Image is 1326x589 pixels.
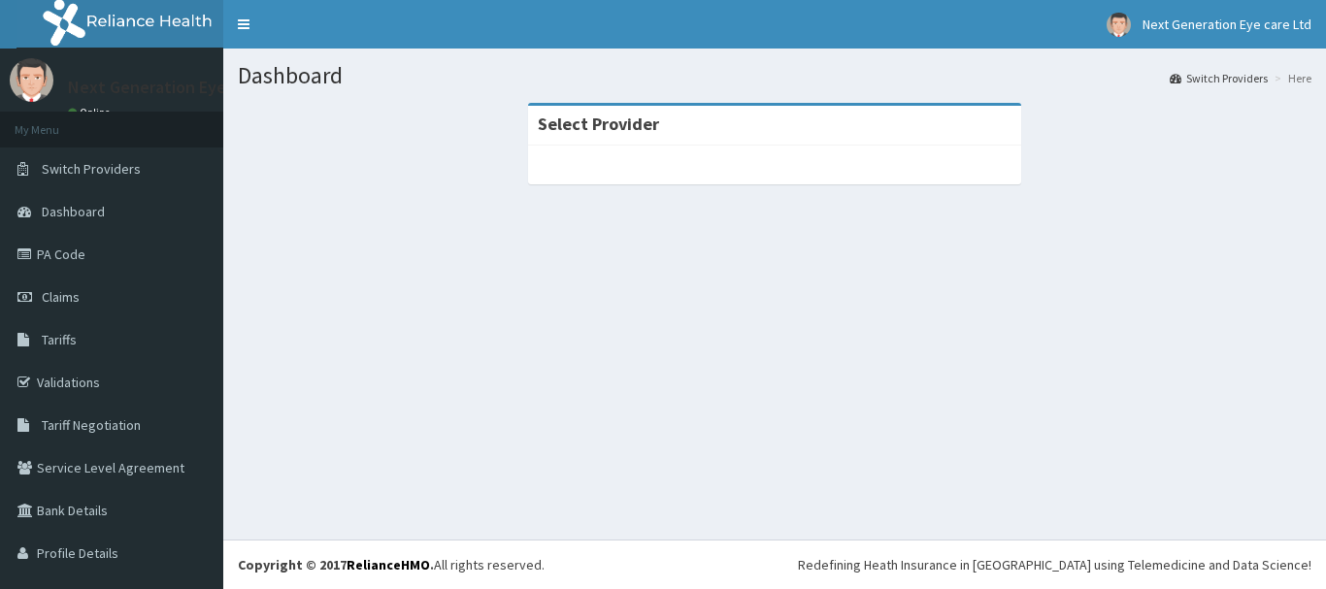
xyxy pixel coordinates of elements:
span: Tariffs [42,331,77,348]
footer: All rights reserved. [223,540,1326,589]
span: Tariff Negotiation [42,416,141,434]
p: Next Generation Eye care Ltd [68,79,293,96]
span: Switch Providers [42,160,141,178]
a: Switch Providers [1170,70,1268,86]
img: User Image [10,58,53,102]
a: Online [68,106,115,119]
strong: Select Provider [538,113,659,135]
span: Claims [42,288,80,306]
a: RelianceHMO [347,556,430,573]
span: Dashboard [42,203,105,220]
span: Next Generation Eye care Ltd [1143,16,1311,33]
h1: Dashboard [238,63,1311,88]
strong: Copyright © 2017 . [238,556,434,573]
div: Redefining Heath Insurance in [GEOGRAPHIC_DATA] using Telemedicine and Data Science! [798,555,1311,574]
li: Here [1270,70,1311,86]
img: User Image [1107,13,1131,37]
